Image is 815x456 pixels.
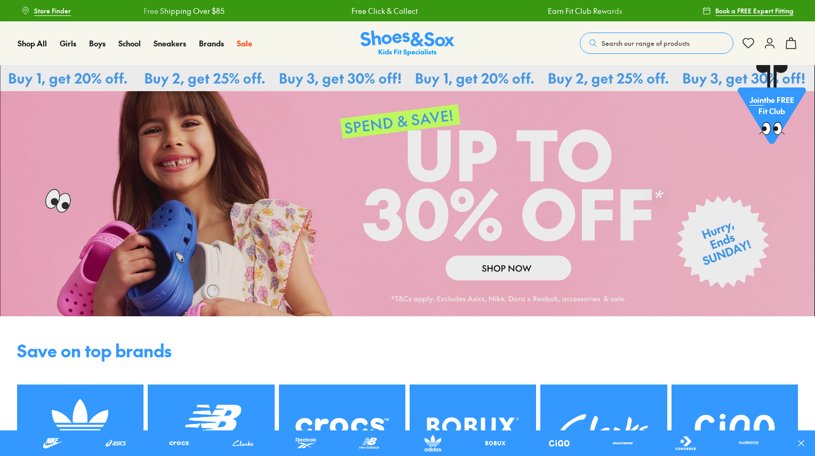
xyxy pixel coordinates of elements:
[738,86,806,125] p: the FREE Fit Club
[154,38,186,49] a: Sneakers
[34,6,71,15] span: Store Finder
[143,5,224,17] a: Free Shipping Over $85
[702,1,794,20] a: Book a FREE Expert Fitting
[580,33,733,54] button: Search our range of products
[602,38,690,48] span: Search our range of products
[118,38,141,49] a: School
[237,38,252,49] a: Sale
[21,1,71,20] a: Store Finder
[749,94,764,105] span: Join
[60,38,76,49] a: Girls
[547,5,622,17] a: Earn Fit Club Rewards
[18,38,47,49] a: Shop All
[361,30,454,57] a: Shoes & Sox
[199,38,224,49] a: Brands
[361,30,454,57] img: SNS_Logo_Responsive.svg
[89,38,106,49] a: Boys
[351,5,417,17] a: Free Click & Collect
[738,65,806,150] a: Jointhe FREE Fit Club
[715,6,794,15] span: Book a FREE Expert Fitting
